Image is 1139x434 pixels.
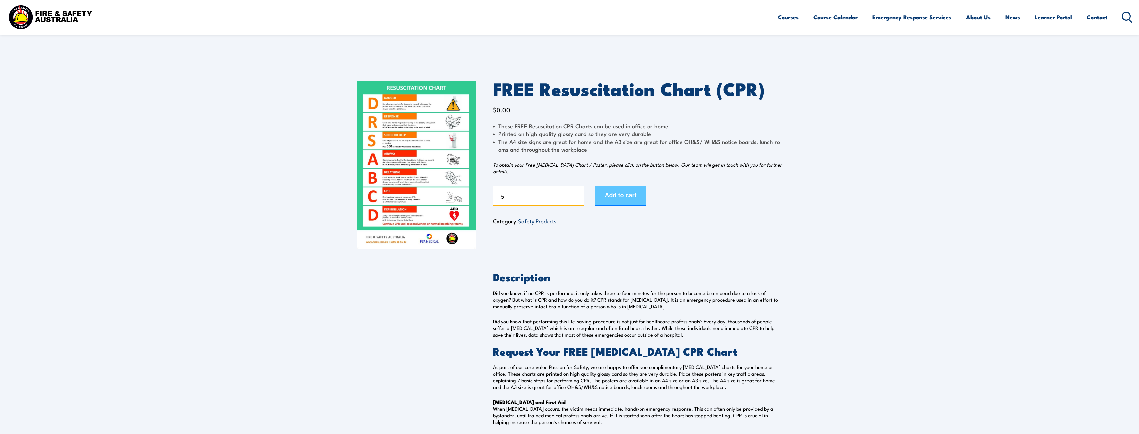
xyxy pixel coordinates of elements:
p: As part of our core value Passion for Safety, we are happy to offer you complimentary [MEDICAL_DA... [493,364,783,390]
li: Printed on high quality glossy card so they are very durable [493,130,783,137]
a: Course Calendar [813,8,858,26]
a: News [1005,8,1020,26]
em: To obtain your Free [MEDICAL_DATA] Chart / Poster, please click on the button below. Our team wil... [493,161,782,175]
a: Safety Products [518,217,556,225]
li: The A4 size signs are great for home and the A3 size are great for office OH&S/ WH&S notice board... [493,138,783,153]
a: Courses [778,8,799,26]
a: Contact [1087,8,1108,26]
h1: FREE Resuscitation Chart (CPR) [493,81,783,96]
img: FREE Resuscitation Chart - What are the 7 steps to CPR? [357,81,476,249]
a: Learner Portal [1035,8,1072,26]
p: When [MEDICAL_DATA] occurs, the victim needs immediate, hands-on emergency response. This can oft... [493,399,783,425]
p: Did you know that performing this life-saving procedure is not just for healthcare professionals?... [493,318,783,338]
button: Add to cart [595,186,646,206]
p: Did you know, if no CPR is performed, it only takes three to four minutes for the person to becom... [493,290,783,310]
a: About Us [966,8,991,26]
a: Emergency Response Services [872,8,951,26]
span: $ [493,105,497,114]
li: These FREE Resuscitation CPR Charts can be used in office or home [493,122,783,130]
h2: Description [493,272,783,281]
bdi: 0.00 [493,105,510,114]
h2: Request Your FREE [MEDICAL_DATA] CPR Chart [493,346,783,356]
span: Category: [493,217,556,225]
input: Product quantity [493,186,584,206]
strong: [MEDICAL_DATA] and First Aid [493,398,566,406]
